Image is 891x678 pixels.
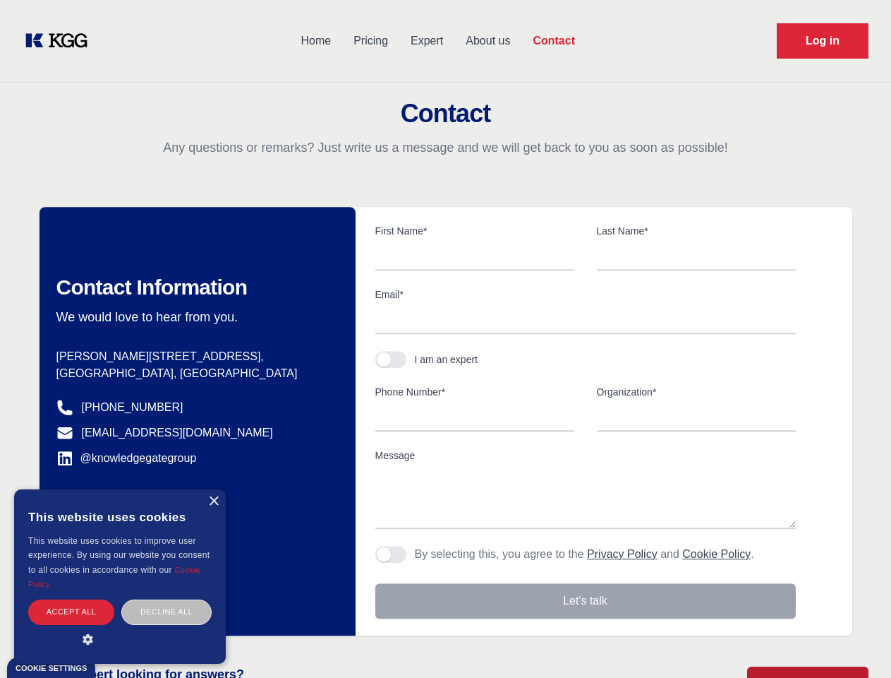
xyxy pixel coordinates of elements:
[342,23,399,59] a: Pricing
[399,23,454,59] a: Expert
[375,287,796,302] label: Email*
[375,583,796,619] button: Let's talk
[23,30,99,52] a: KOL Knowledge Platform: Talk to Key External Experts (KEE)
[682,548,751,560] a: Cookie Policy
[28,536,210,575] span: This website uses cookies to improve user experience. By using our website you consent to all coo...
[17,139,874,156] p: Any questions or remarks? Just write us a message and we will get back to you as soon as possible!
[56,450,197,467] a: @knowledgegategroup
[56,365,333,382] p: [GEOGRAPHIC_DATA], [GEOGRAPHIC_DATA]
[454,23,521,59] a: About us
[415,546,754,563] p: By selecting this, you agree to the and .
[28,500,212,534] div: This website uses cookies
[16,665,87,672] div: Cookie settings
[415,352,478,367] div: I am an expert
[82,424,273,441] a: [EMAIL_ADDRESS][DOMAIN_NAME]
[121,600,212,624] div: Decline all
[375,224,574,238] label: First Name*
[28,600,114,624] div: Accept all
[289,23,342,59] a: Home
[587,548,657,560] a: Privacy Policy
[56,275,333,300] h2: Contact Information
[56,348,333,365] p: [PERSON_NAME][STREET_ADDRESS],
[597,385,796,399] label: Organization*
[820,610,891,678] iframe: Chat Widget
[56,309,333,326] p: We would love to hear from you.
[82,399,183,416] a: [PHONE_NUMBER]
[597,224,796,238] label: Last Name*
[28,566,200,588] a: Cookie Policy
[777,23,868,59] a: Request Demo
[521,23,586,59] a: Contact
[375,448,796,463] label: Message
[208,496,219,507] div: Close
[17,100,874,128] h2: Contact
[375,385,574,399] label: Phone Number*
